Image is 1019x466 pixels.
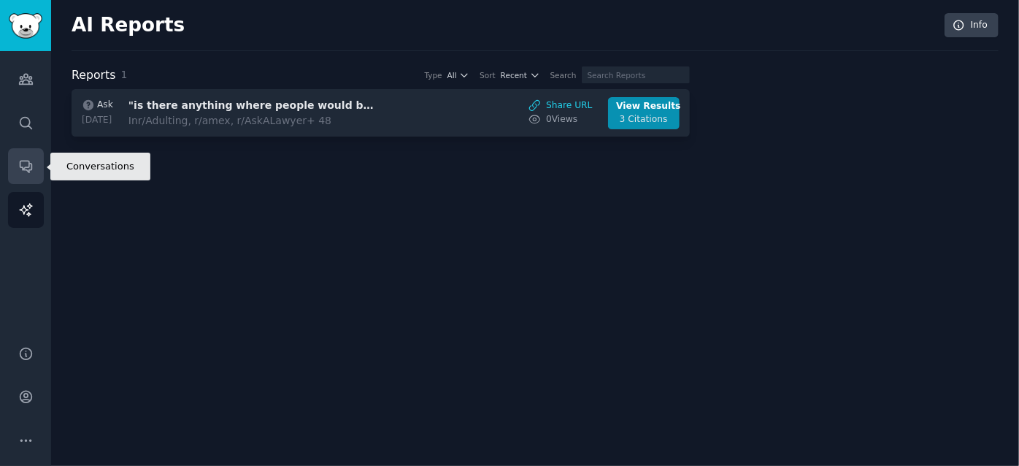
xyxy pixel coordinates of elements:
span: 1 [120,69,127,80]
button: All [447,70,470,80]
a: Share URL [528,99,593,112]
div: 3 Citations [616,113,671,126]
div: Type [425,70,442,80]
span: Ask [97,99,113,112]
a: Info [945,13,999,38]
span: Recent [501,70,527,80]
div: [DATE] [82,114,113,127]
input: Search Reports [582,66,690,83]
div: View Results [616,100,671,113]
div: Sort [480,70,496,80]
img: GummySearch logo [9,13,42,39]
a: 0Views [528,113,593,126]
span: All [447,70,457,80]
a: Ask[DATE]"is there anything where people would be interested in certain lead gen offers about cre... [72,89,690,137]
div: In r/Adulting, r/amex, r/AskALawyer + 48 [128,113,374,129]
h2: AI Reports [72,14,185,37]
h3: "is there anything where people would be interested in certain lead gen offers about credit score... [128,98,374,113]
h2: Reports [72,66,115,85]
a: View Results3 Citations [608,97,680,129]
button: Recent [501,70,540,80]
div: Search [550,70,577,80]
